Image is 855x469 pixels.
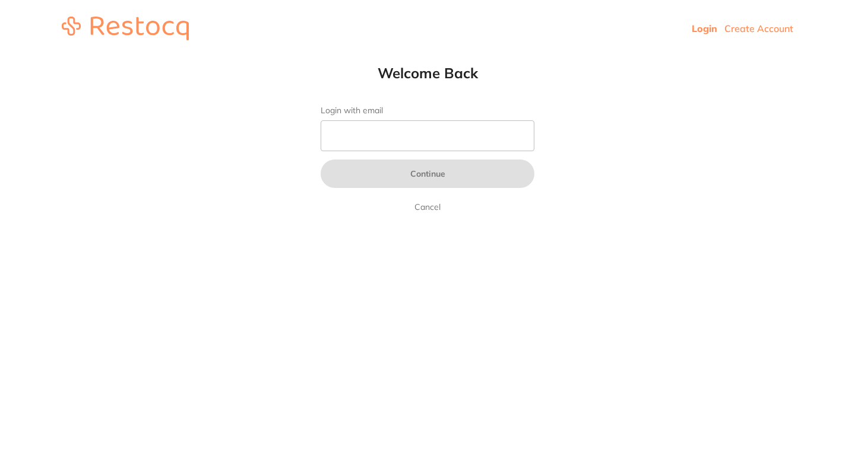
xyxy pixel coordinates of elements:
label: Login with email [321,106,534,116]
h1: Welcome Back [297,64,558,82]
a: Cancel [412,200,443,214]
button: Continue [321,159,534,188]
img: restocq_logo.svg [62,17,189,40]
a: Create Account [724,23,793,34]
a: Login [692,23,717,34]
